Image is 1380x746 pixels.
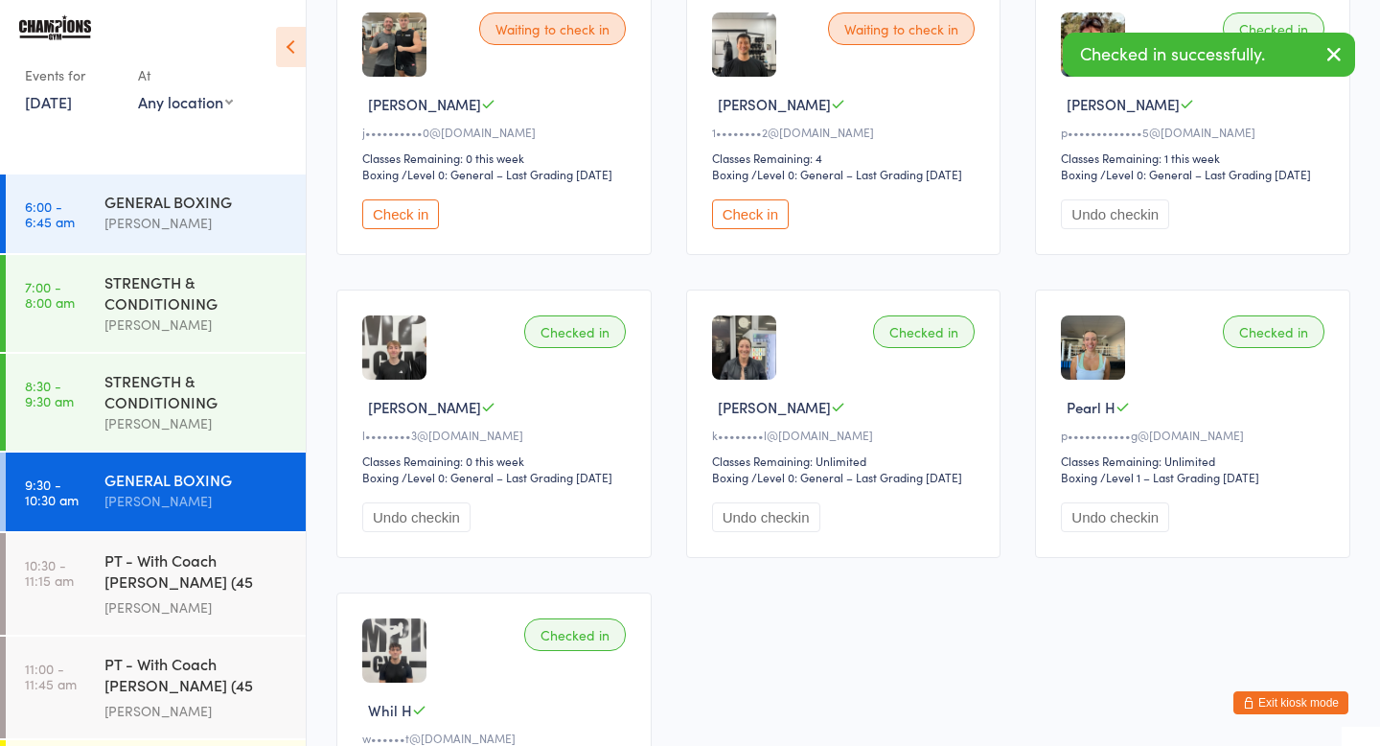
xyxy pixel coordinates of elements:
[104,700,289,722] div: [PERSON_NAME]
[6,175,306,253] a: 6:00 -6:45 amGENERAL BOXING[PERSON_NAME]
[1061,469,1097,485] div: Boxing
[712,199,789,229] button: Check in
[1061,315,1125,380] img: image1736982145.png
[104,412,289,434] div: [PERSON_NAME]
[1100,166,1311,182] span: / Level 0: General – Last Grading [DATE]
[6,533,306,635] a: 10:30 -11:15 amPT - With Coach [PERSON_NAME] (45 minutes)[PERSON_NAME]
[479,12,626,45] div: Waiting to check in
[25,59,119,91] div: Events for
[402,166,612,182] span: / Level 0: General – Last Grading [DATE]
[362,315,426,380] img: image1750124060.png
[104,271,289,314] div: STRENGTH & CONDITIONING
[1061,124,1330,140] div: p•••••••••••••5@[DOMAIN_NAME]
[138,59,233,91] div: At
[524,315,626,348] div: Checked in
[362,469,399,485] div: Boxing
[1067,94,1180,114] span: [PERSON_NAME]
[362,12,426,77] img: image1736326091.png
[6,354,306,451] a: 8:30 -9:30 amSTRENGTH & CONDITIONING[PERSON_NAME]
[6,255,306,352] a: 7:00 -8:00 amSTRENGTH & CONDITIONING[PERSON_NAME]
[362,199,439,229] button: Check in
[712,502,820,532] button: Undo checkin
[828,12,975,45] div: Waiting to check in
[524,618,626,651] div: Checked in
[712,453,981,469] div: Classes Remaining: Unlimited
[712,166,748,182] div: Boxing
[362,166,399,182] div: Boxing
[25,378,74,408] time: 8:30 - 9:30 am
[6,453,306,531] a: 9:30 -10:30 amGENERAL BOXING[PERSON_NAME]
[712,315,776,380] img: image1753657300.png
[718,397,831,417] span: [PERSON_NAME]
[1067,397,1115,417] span: Pearl H
[362,502,471,532] button: Undo checkin
[873,315,975,348] div: Checked in
[362,453,632,469] div: Classes Remaining: 0 this week
[138,91,233,112] div: Any location
[1061,12,1125,77] img: image1738660360.png
[712,150,981,166] div: Classes Remaining: 4
[362,730,632,746] div: w••••••t@[DOMAIN_NAME]
[712,427,981,443] div: k••••••••l@[DOMAIN_NAME]
[1233,691,1348,714] button: Exit kiosk mode
[104,549,289,596] div: PT - With Coach [PERSON_NAME] (45 minutes)
[104,490,289,512] div: [PERSON_NAME]
[1063,33,1355,77] div: Checked in successfully.
[104,314,289,336] div: [PERSON_NAME]
[25,661,77,691] time: 11:00 - 11:45 am
[104,596,289,618] div: [PERSON_NAME]
[104,212,289,234] div: [PERSON_NAME]
[712,469,748,485] div: Boxing
[751,469,962,485] span: / Level 0: General – Last Grading [DATE]
[368,700,412,720] span: Whil H
[104,191,289,212] div: GENERAL BOXING
[1223,12,1324,45] div: Checked in
[1061,150,1330,166] div: Classes Remaining: 1 this week
[1223,315,1324,348] div: Checked in
[362,618,426,683] img: image1750037957.png
[25,477,79,507] time: 9:30 - 10:30 am
[362,427,632,443] div: l••••••••3@[DOMAIN_NAME]
[402,469,612,485] span: / Level 0: General – Last Grading [DATE]
[1061,453,1330,469] div: Classes Remaining: Unlimited
[25,557,74,588] time: 10:30 - 11:15 am
[25,91,72,112] a: [DATE]
[1061,166,1097,182] div: Boxing
[104,469,289,490] div: GENERAL BOXING
[1061,199,1169,229] button: Undo checkin
[362,150,632,166] div: Classes Remaining: 0 this week
[1100,469,1259,485] span: / Level 1 – Last Grading [DATE]
[368,94,481,114] span: [PERSON_NAME]
[104,370,289,412] div: STRENGTH & CONDITIONING
[1061,427,1330,443] div: p•••••••••••g@[DOMAIN_NAME]
[712,12,776,77] img: image1742866212.png
[368,397,481,417] span: [PERSON_NAME]
[25,198,75,229] time: 6:00 - 6:45 am
[1061,502,1169,532] button: Undo checkin
[362,124,632,140] div: j••••••••••0@[DOMAIN_NAME]
[19,14,91,40] img: Champions Gym Myaree
[718,94,831,114] span: [PERSON_NAME]
[104,653,289,700] div: PT - With Coach [PERSON_NAME] (45 minutes)
[25,279,75,310] time: 7:00 - 8:00 am
[6,637,306,738] a: 11:00 -11:45 amPT - With Coach [PERSON_NAME] (45 minutes)[PERSON_NAME]
[751,166,962,182] span: / Level 0: General – Last Grading [DATE]
[712,124,981,140] div: 1••••••••2@[DOMAIN_NAME]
